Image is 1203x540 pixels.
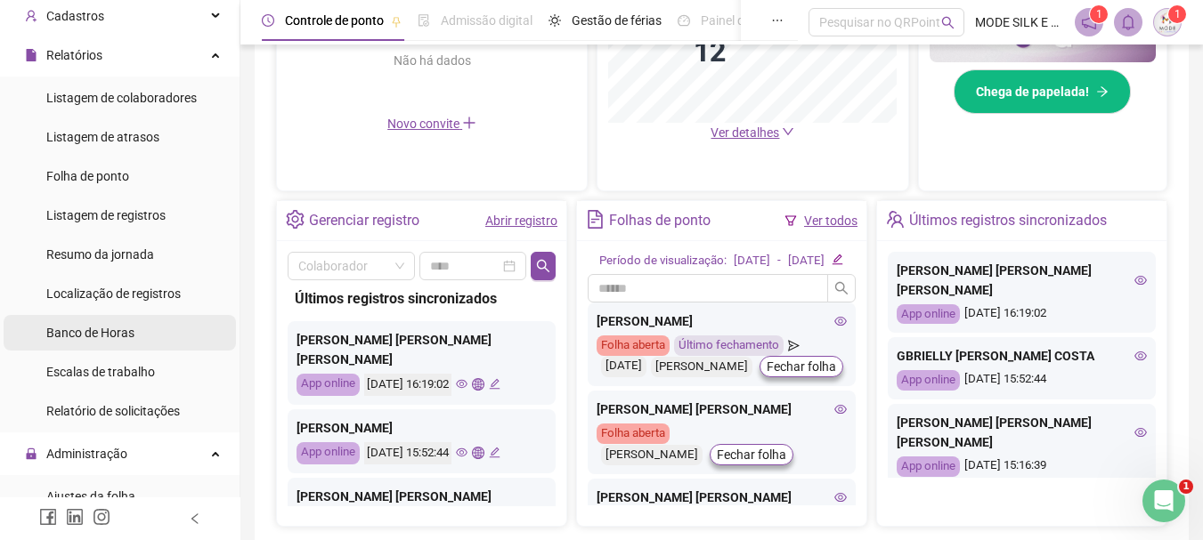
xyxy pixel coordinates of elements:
[39,508,57,526] span: facebook
[1175,8,1181,20] span: 1
[418,14,430,27] span: file-done
[834,281,849,295] span: search
[941,16,955,29] span: search
[601,356,646,377] div: [DATE]
[975,12,1064,32] span: MODE SILK E SUBLIMACAO
[597,311,847,331] div: [PERSON_NAME]
[285,13,384,28] span: Controle de ponto
[46,91,197,105] span: Listagem de colaboradores
[651,357,752,377] div: [PERSON_NAME]
[897,456,960,477] div: App online
[1154,9,1181,36] img: 52535
[262,14,274,27] span: clock-circle
[767,357,836,376] span: Fechar folha
[897,370,1147,391] div: [DATE] 15:52:44
[597,399,847,419] div: [PERSON_NAME] [PERSON_NAME]
[909,206,1107,236] div: Últimos registros sincronizados
[886,210,905,229] span: team
[1096,85,1109,98] span: arrow-right
[804,214,858,228] a: Ver todos
[1134,274,1147,286] span: eye
[1168,5,1186,23] sup: Atualize o seu contato no menu Meus Dados
[66,508,84,526] span: linkedin
[25,49,37,61] span: file
[489,447,500,458] span: edit
[1134,426,1147,439] span: eye
[717,445,786,464] span: Fechar folha
[46,286,181,301] span: Localização de registros
[297,330,547,369] div: [PERSON_NAME] [PERSON_NAME] [PERSON_NAME]
[1081,14,1097,30] span: notification
[710,444,793,465] button: Fechar folha
[25,447,37,460] span: lock
[711,125,794,140] a: Ver detalhes down
[387,117,476,131] span: Novo convite
[46,169,129,183] span: Folha de ponto
[462,116,476,130] span: plus
[297,418,547,438] div: [PERSON_NAME]
[782,125,794,138] span: down
[25,10,37,22] span: user-add
[485,214,557,228] a: Abrir registro
[674,335,784,356] div: Último fechamento
[897,370,960,391] div: App online
[834,315,847,327] span: eye
[897,304,960,325] div: App online
[46,247,154,262] span: Resumo da jornada
[46,130,159,144] span: Listagem de atrasos
[364,374,451,396] div: [DATE] 16:19:02
[46,208,166,222] span: Listagem de registros
[46,9,104,23] span: Cadastros
[472,447,484,458] span: global
[760,356,843,377] button: Fechar folha
[441,13,532,28] span: Admissão digital
[46,489,135,504] span: Ajustes da folha
[309,206,419,236] div: Gerenciar registro
[777,252,781,270] div: -
[364,442,451,464] div: [DATE] 15:52:44
[771,14,784,27] span: ellipsis
[1134,350,1147,362] span: eye
[834,491,847,504] span: eye
[832,254,843,265] span: edit
[586,210,605,229] span: file-text
[897,456,1147,477] div: [DATE] 15:16:39
[46,326,134,340] span: Banco de Horas
[549,14,561,27] span: sun
[897,304,1147,325] div: [DATE] 16:19:02
[297,374,360,396] div: App online
[46,404,180,418] span: Relatório de solicitações
[597,335,670,356] div: Folha aberta
[788,335,800,356] span: send
[489,378,500,390] span: edit
[472,378,484,390] span: global
[678,14,690,27] span: dashboard
[701,13,770,28] span: Painel do DP
[599,252,727,270] div: Período de visualização:
[734,252,770,270] div: [DATE]
[189,512,201,525] span: left
[295,287,549,310] div: Últimos registros sincronizados
[46,447,127,461] span: Administração
[597,423,670,444] div: Folha aberta
[711,125,779,140] span: Ver detalhes
[350,51,514,70] div: Não há dados
[897,261,1147,300] div: [PERSON_NAME] [PERSON_NAME] [PERSON_NAME]
[601,445,703,465] div: [PERSON_NAME]
[391,16,402,27] span: pushpin
[297,487,547,526] div: [PERSON_NAME] [PERSON_NAME] [PERSON_NAME]
[456,447,467,458] span: eye
[788,252,825,270] div: [DATE]
[536,259,550,273] span: search
[286,210,305,229] span: setting
[46,48,102,62] span: Relatórios
[1090,5,1108,23] sup: 1
[456,378,467,390] span: eye
[1096,8,1102,20] span: 1
[784,214,797,227] span: filter
[572,13,662,28] span: Gestão de férias
[954,69,1131,114] button: Chega de papelada!
[1142,480,1185,522] iframe: Intercom live chat
[93,508,110,526] span: instagram
[597,488,847,507] div: [PERSON_NAME] [PERSON_NAME]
